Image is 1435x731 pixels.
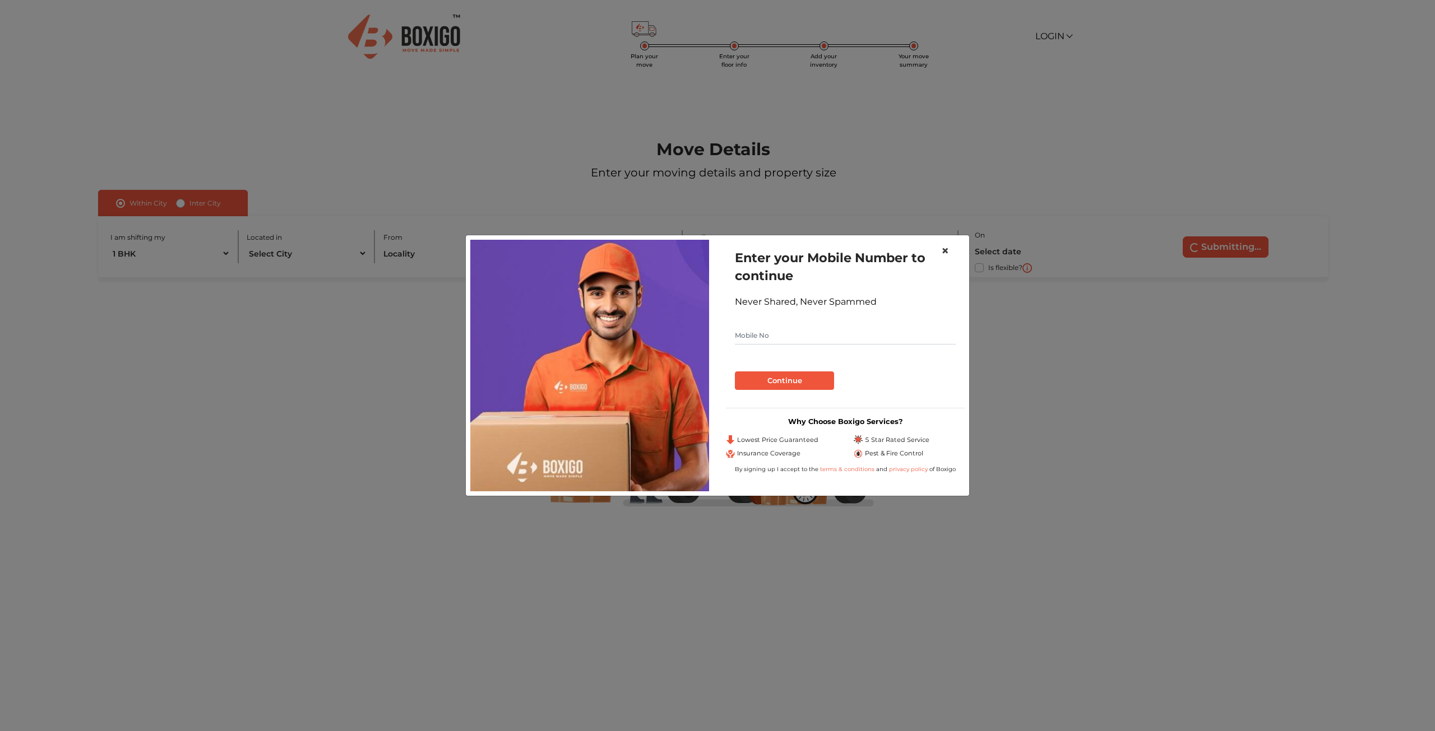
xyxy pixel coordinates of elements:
h1: Enter your Mobile Number to continue [735,249,956,285]
div: By signing up I accept to the and of Boxigo [726,465,965,473]
span: 5 Star Rated Service [865,435,929,445]
span: Pest & Fire Control [865,449,923,458]
span: Insurance Coverage [737,449,800,458]
a: terms & conditions [820,465,876,473]
div: Never Shared, Never Spammed [735,295,956,309]
button: Close [932,235,958,267]
span: Lowest Price Guaranteed [737,435,818,445]
h3: Why Choose Boxigo Services? [726,417,965,426]
button: Continue [735,371,834,390]
span: × [941,243,949,259]
a: privacy policy [887,465,929,473]
input: Mobile No [735,327,956,344]
img: relocation-img [470,240,709,491]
